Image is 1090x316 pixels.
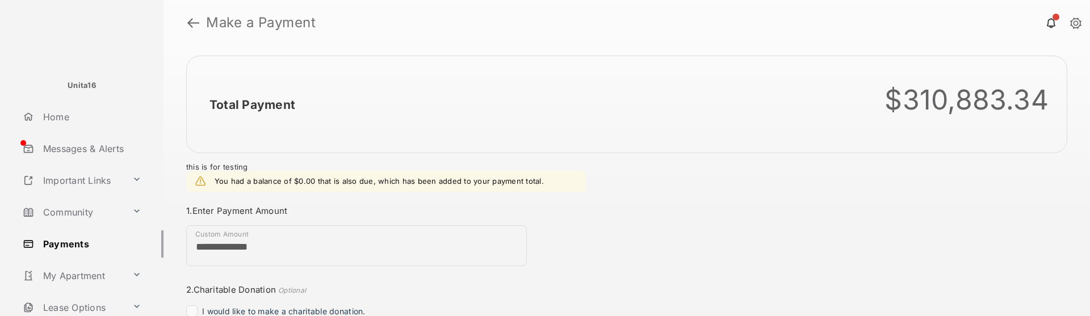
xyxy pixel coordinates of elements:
strong: Make a Payment [206,16,316,30]
a: Community [18,199,128,226]
em: Optional [278,286,306,294]
h3: 2. Charitable Donation [186,284,586,296]
a: Important Links [18,167,128,194]
div: $310,883.34 [884,83,1049,116]
span: I would like to make a charitable donation. [202,306,366,316]
p: Unita16 [68,80,96,91]
em: You had a balance of $0.00 that is also due, which has been added to your payment total. [215,176,544,187]
a: Messages & Alerts [18,135,163,162]
a: Payments [18,230,163,258]
a: Home [18,103,163,130]
a: My Apartment [18,262,128,289]
h2: Total Payment [209,98,295,112]
h3: 1. Enter Payment Amount [186,205,586,216]
div: this is for testing [186,162,1067,171]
